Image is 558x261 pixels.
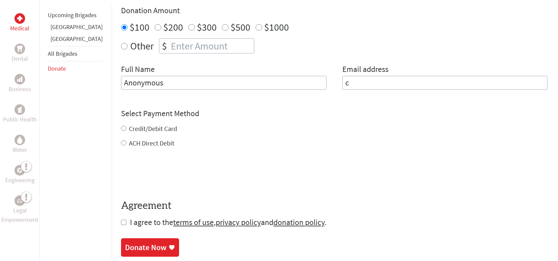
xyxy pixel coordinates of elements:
span: I agree to the , and . [130,217,326,227]
div: Medical [15,13,25,24]
div: Water [15,135,25,145]
li: Honduras [48,34,103,46]
input: Your Email [342,76,548,90]
p: Business [9,84,31,94]
img: Public Health [17,106,22,113]
li: Donate [48,61,103,76]
a: Upcoming Brigades [48,11,97,19]
img: Water [17,136,22,144]
div: Dental [15,44,25,54]
img: Dental [17,46,22,52]
label: Credit/Debit Card [129,124,177,133]
iframe: reCAPTCHA [121,161,221,187]
a: DentalDental [12,44,28,63]
img: Medical [17,16,22,21]
li: Greece [48,22,103,34]
a: donation policy [273,217,325,227]
a: EngineeringEngineering [5,165,35,185]
h4: Donation Amount [121,5,547,16]
label: $100 [130,21,149,33]
p: Legal Empowerment [1,206,38,224]
label: $500 [231,21,250,33]
label: $200 [163,21,183,33]
label: $1000 [264,21,289,33]
p: Public Health [3,115,37,124]
a: BusinessBusiness [9,74,31,94]
a: Donate Now [121,238,179,257]
img: Engineering [17,168,22,173]
li: All Brigades [48,46,103,61]
a: MedicalMedical [10,13,29,33]
div: Business [15,74,25,84]
a: Legal EmpowermentLegal Empowerment [1,195,38,224]
p: Dental [12,54,28,63]
h4: Agreement [121,200,547,212]
a: terms of use [173,217,214,227]
label: $300 [197,21,217,33]
p: Medical [10,24,29,33]
a: WaterWater [13,135,27,154]
p: Engineering [5,176,35,185]
a: Public HealthPublic Health [3,104,37,124]
div: Public Health [15,104,25,115]
label: Other [130,38,154,53]
a: privacy policy [216,217,261,227]
a: Donate [48,65,66,72]
div: Legal Empowerment [15,195,25,206]
a: [GEOGRAPHIC_DATA] [50,35,103,43]
div: $ [159,39,170,53]
div: Donate Now [125,242,167,253]
p: Water [13,145,27,154]
label: Email address [342,64,388,76]
a: [GEOGRAPHIC_DATA] [50,23,103,31]
a: All Brigades [48,50,77,57]
h4: Select Payment Method [121,108,547,119]
input: Enter Amount [170,39,254,53]
li: Upcoming Brigades [48,8,103,22]
div: Engineering [15,165,25,176]
img: Business [17,77,22,82]
label: ACH Direct Debit [129,139,174,147]
img: Legal Empowerment [17,199,22,203]
label: Full Name [121,64,155,76]
input: Enter Full Name [121,76,326,90]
